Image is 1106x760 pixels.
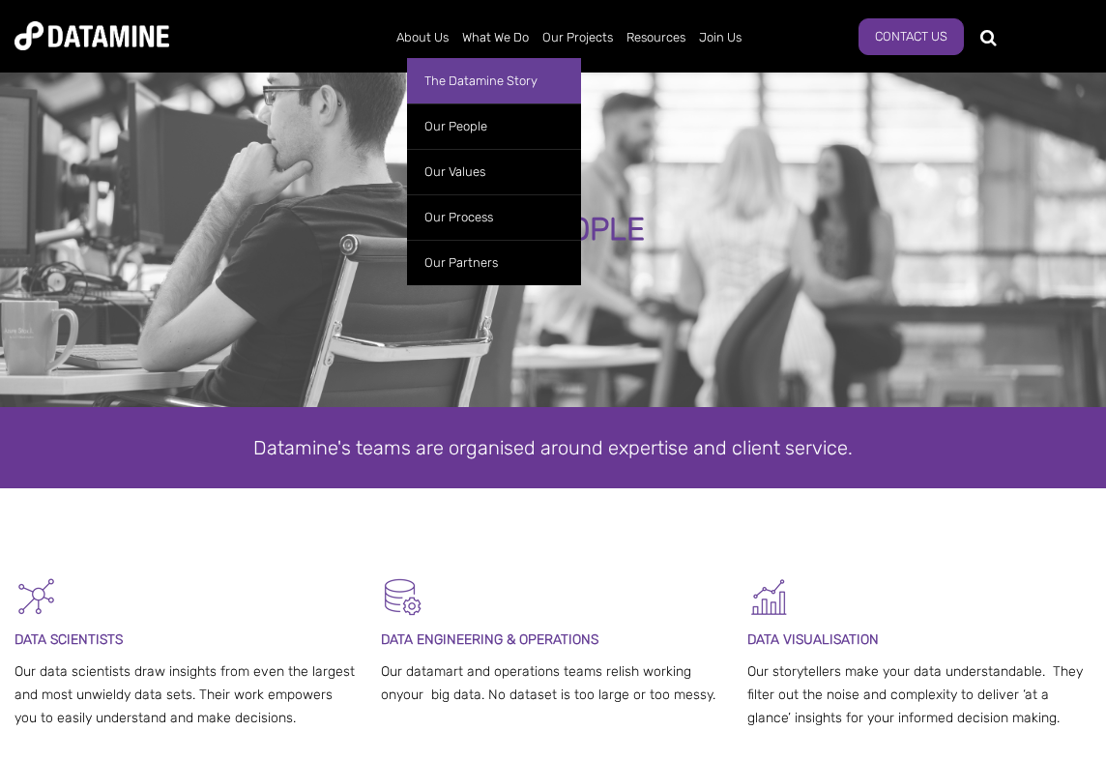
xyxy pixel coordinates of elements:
span: DATA SCIENTISTS [15,631,123,648]
span: DATA ENGINEERING & OPERATIONS [381,631,598,648]
a: About Us [390,13,455,63]
span: DATA VISUALISATION [747,631,879,648]
a: Our Values [407,149,581,194]
a: The Datamine Story [407,58,581,103]
img: Datamart [381,575,424,619]
a: Our Partners [407,240,581,285]
p: Our data scientists draw insights from even the largest and most unwieldy data sets. Their work e... [15,660,359,729]
span: Datamine's teams are organised around expertise and client service. [253,436,853,459]
img: Datamine [15,21,169,50]
a: Join Us [692,13,748,63]
a: Our Process [407,194,581,240]
a: Resources [620,13,692,63]
a: Our Projects [536,13,620,63]
img: Graph 5 [747,575,791,619]
a: Our People [407,103,581,149]
a: Contact Us [859,18,964,55]
p: Our datamart and operations teams relish working onyour big data. No dataset is too large or too ... [381,660,725,707]
img: Graph - Network [15,575,58,619]
a: What We Do [455,13,536,63]
div: OUR PEOPLE [135,213,971,248]
p: Our storytellers make your data understandable. They filter out the noise and complexity to deliv... [747,660,1091,729]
